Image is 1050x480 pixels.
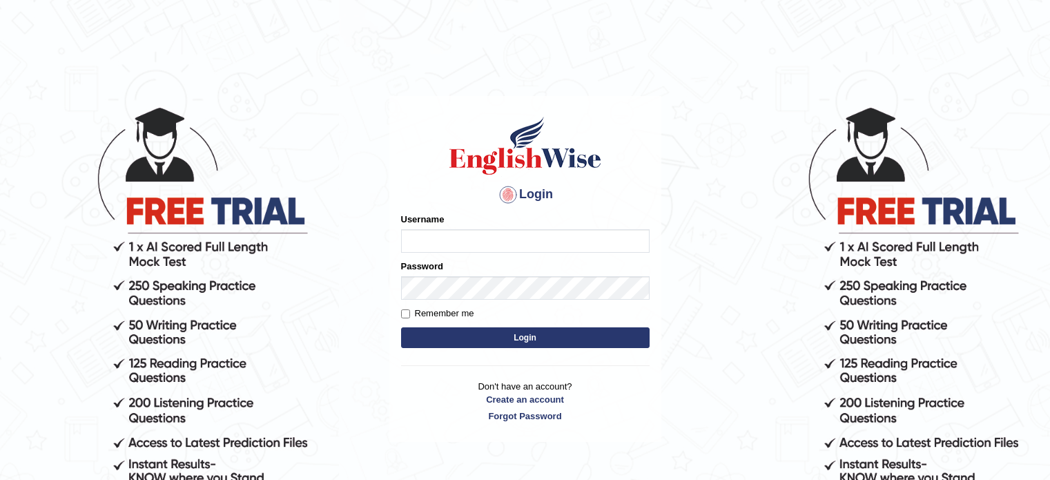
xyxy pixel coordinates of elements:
label: Username [401,213,445,226]
img: Logo of English Wise sign in for intelligent practice with AI [447,115,604,177]
input: Remember me [401,309,410,318]
h4: Login [401,184,650,206]
button: Login [401,327,650,348]
a: Forgot Password [401,410,650,423]
label: Remember me [401,307,474,320]
a: Create an account [401,393,650,406]
p: Don't have an account? [401,380,650,423]
label: Password [401,260,443,273]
